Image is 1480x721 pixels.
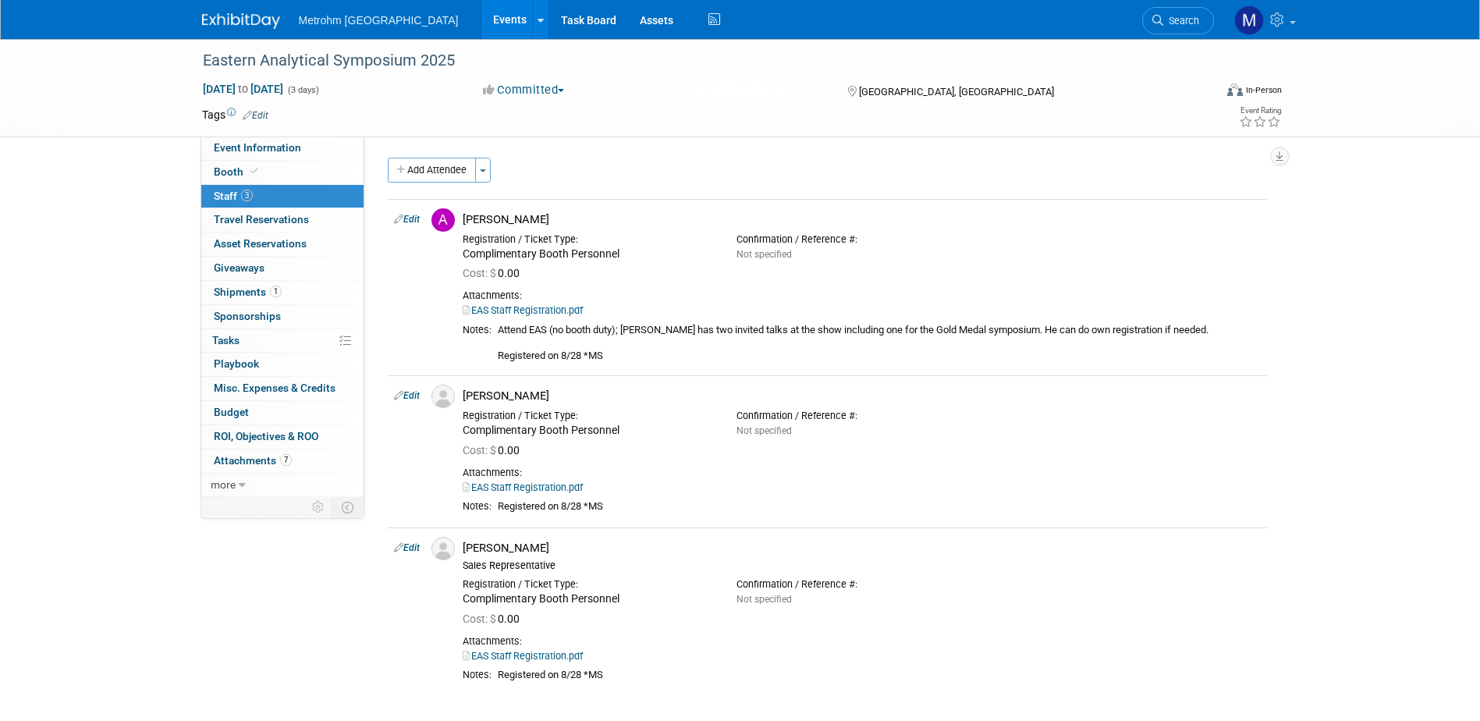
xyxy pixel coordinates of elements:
[214,141,301,154] span: Event Information
[201,305,364,329] a: Sponsorships
[299,14,459,27] span: Metrohm [GEOGRAPHIC_DATA]
[214,213,309,226] span: Travel Reservations
[1122,81,1283,105] div: Event Format
[280,454,292,466] span: 7
[431,537,455,560] img: Associate-Profile-5.png
[463,304,583,316] a: EAS Staff Registration.pdf
[498,324,1261,363] div: Attend EAS (no booth duty); [PERSON_NAME] has two invited talks at the show including one for the...
[463,500,492,513] div: Notes:
[201,185,364,208] a: Staff3
[463,559,1261,572] div: Sales Representative
[1142,7,1214,34] a: Search
[286,85,319,95] span: (3 days)
[498,669,1261,682] div: Registered on 8/28 *MS
[859,86,1054,98] span: [GEOGRAPHIC_DATA], [GEOGRAPHIC_DATA]
[463,650,583,662] a: EAS Staff Registration.pdf
[1227,83,1243,96] img: Format-Inperson.png
[463,267,526,279] span: 0.00
[736,410,987,422] div: Confirmation / Reference #:
[201,281,364,304] a: Shipments1
[270,286,282,297] span: 1
[463,267,498,279] span: Cost: $
[1163,15,1199,27] span: Search
[250,167,258,176] i: Booth reservation complete
[736,233,987,246] div: Confirmation / Reference #:
[463,247,713,261] div: Complimentary Booth Personnel
[214,286,282,298] span: Shipments
[431,208,455,232] img: A.jpg
[211,478,236,491] span: more
[236,83,250,95] span: to
[463,467,1261,479] div: Attachments:
[463,324,492,336] div: Notes:
[197,47,1191,75] div: Eastern Analytical Symposium 2025
[201,233,364,256] a: Asset Reservations
[463,444,498,456] span: Cost: $
[201,257,364,280] a: Giveaways
[214,430,318,442] span: ROI, Objectives & ROO
[463,444,526,456] span: 0.00
[202,107,268,123] td: Tags
[1234,5,1264,35] img: Michelle Simoes
[214,310,281,322] span: Sponsorships
[201,377,364,400] a: Misc. Expenses & Credits
[431,385,455,408] img: Associate-Profile-5.png
[212,334,240,346] span: Tasks
[463,389,1261,403] div: [PERSON_NAME]
[388,158,476,183] button: Add Attendee
[477,82,570,98] button: Committed
[201,208,364,232] a: Travel Reservations
[394,542,420,553] a: Edit
[214,454,292,467] span: Attachments
[736,249,792,260] span: Not specified
[214,261,264,274] span: Giveaways
[463,592,713,606] div: Complimentary Booth Personnel
[201,425,364,449] a: ROI, Objectives & ROO
[201,353,364,376] a: Playbook
[498,500,1261,513] div: Registered on 8/28 *MS
[201,401,364,424] a: Budget
[201,449,364,473] a: Attachments7
[463,541,1261,556] div: [PERSON_NAME]
[332,497,364,517] td: Toggle Event Tabs
[463,578,713,591] div: Registration / Ticket Type:
[214,357,259,370] span: Playbook
[736,594,792,605] span: Not specified
[463,635,1261,648] div: Attachments:
[1239,107,1281,115] div: Event Rating
[214,237,307,250] span: Asset Reservations
[201,329,364,353] a: Tasks
[202,13,280,29] img: ExhibitDay
[305,497,332,517] td: Personalize Event Tab Strip
[241,190,253,201] span: 3
[243,110,268,121] a: Edit
[463,613,526,625] span: 0.00
[463,212,1261,227] div: [PERSON_NAME]
[201,137,364,160] a: Event Information
[736,425,792,436] span: Not specified
[202,82,284,96] span: [DATE] [DATE]
[201,474,364,497] a: more
[463,289,1261,302] div: Attachments:
[214,406,249,418] span: Budget
[214,165,261,178] span: Booth
[1245,84,1282,96] div: In-Person
[201,161,364,184] a: Booth
[463,410,713,422] div: Registration / Ticket Type:
[736,578,987,591] div: Confirmation / Reference #:
[463,481,583,493] a: EAS Staff Registration.pdf
[463,669,492,681] div: Notes:
[463,424,713,438] div: Complimentary Booth Personnel
[214,190,253,202] span: Staff
[214,382,335,394] span: Misc. Expenses & Credits
[463,233,713,246] div: Registration / Ticket Type:
[463,613,498,625] span: Cost: $
[394,214,420,225] a: Edit
[394,390,420,401] a: Edit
